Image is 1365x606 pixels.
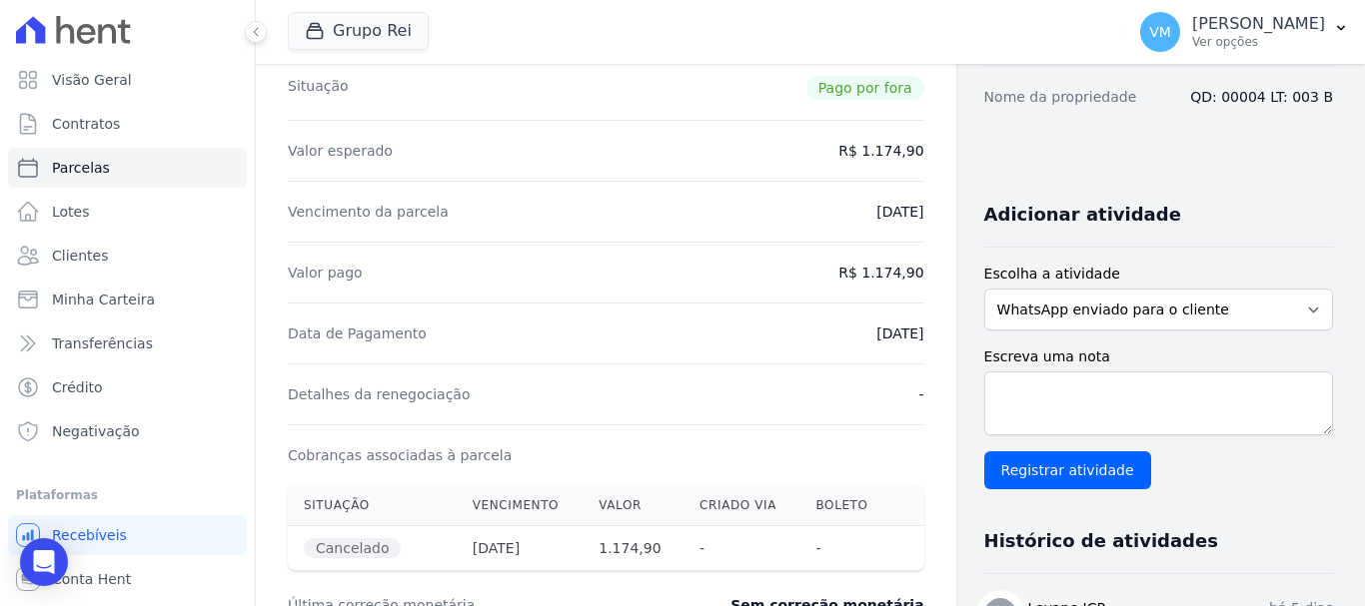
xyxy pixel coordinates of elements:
[52,246,108,266] span: Clientes
[52,114,120,134] span: Contratos
[52,70,132,90] span: Visão Geral
[683,485,799,526] th: Criado via
[984,529,1218,553] h3: Histórico de atividades
[8,192,247,232] a: Lotes
[583,485,683,526] th: Valor
[457,485,584,526] th: Vencimento
[457,526,584,571] th: [DATE]
[8,559,247,599] a: Conta Hent
[8,367,247,407] a: Crédito
[52,202,90,222] span: Lotes
[984,87,1137,107] dt: Nome da propriedade
[52,525,127,545] span: Recebíveis
[838,263,923,283] dd: R$ 1.174,90
[876,323,923,343] dd: [DATE]
[838,141,923,161] dd: R$ 1.174,90
[288,263,363,283] dt: Valor pago
[304,538,401,558] span: Cancelado
[16,483,239,507] div: Plataformas
[52,569,131,589] span: Conta Hent
[1192,14,1325,34] p: [PERSON_NAME]
[8,60,247,100] a: Visão Geral
[683,526,799,571] th: -
[984,264,1333,285] label: Escolha a atividade
[52,377,103,397] span: Crédito
[1149,25,1171,39] span: VM
[52,158,110,178] span: Parcelas
[1190,87,1333,107] dd: QD: 00004 LT: 003 B
[288,323,427,343] dt: Data de Pagamento
[52,421,140,441] span: Negativação
[876,202,923,222] dd: [DATE]
[52,333,153,353] span: Transferências
[288,485,457,526] th: Situação
[288,202,449,222] dt: Vencimento da parcela
[8,515,247,555] a: Recebíveis
[288,141,393,161] dt: Valor esperado
[8,280,247,319] a: Minha Carteira
[288,445,512,465] dt: Cobranças associadas à parcela
[799,526,889,571] th: -
[288,12,429,50] button: Grupo Rei
[806,76,924,100] span: Pago por fora
[1192,34,1325,50] p: Ver opções
[288,76,349,100] dt: Situação
[8,411,247,451] a: Negativação
[583,526,683,571] th: 1.174,90
[20,538,68,586] div: Open Intercom Messenger
[799,485,889,526] th: Boleto
[8,236,247,276] a: Clientes
[919,384,924,404] dd: -
[288,384,471,404] dt: Detalhes da renegociação
[8,148,247,188] a: Parcelas
[8,323,247,363] a: Transferências
[8,104,247,144] a: Contratos
[984,451,1151,489] input: Registrar atividade
[1124,4,1365,60] button: VM [PERSON_NAME] Ver opções
[52,290,155,309] span: Minha Carteira
[984,203,1181,227] h3: Adicionar atividade
[984,346,1333,367] label: Escreva uma nota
